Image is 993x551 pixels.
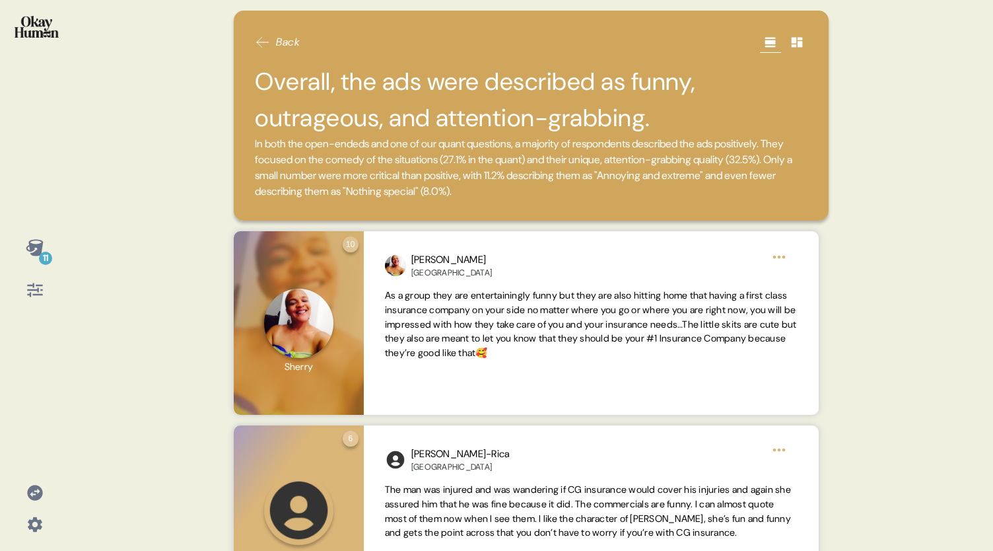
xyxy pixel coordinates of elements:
[411,268,492,278] div: [GEOGRAPHIC_DATA]
[385,289,797,359] span: As a group they are entertainingly funny but they are also hitting home that having a first class...
[255,63,807,136] h2: Overall, the ads were described as funny, outrageous, and attention-grabbing.
[343,431,359,447] div: 6
[15,16,59,38] img: okayhuman.3b1b6348.png
[385,484,791,538] span: The man was injured and was wandering if CG insurance would cover his injuries and again she assu...
[411,252,492,268] div: [PERSON_NAME]
[385,255,406,276] img: profilepic_9061875277198482.jpg
[411,462,510,472] div: [GEOGRAPHIC_DATA]
[255,136,807,200] span: In both the open-endeds and one of our quant questions, a majority of respondents described the a...
[385,449,406,470] img: l1ibTKarBSWXLOhlfT5LxFP+OttMJpPJZDKZTCbz9PgHEggSPYjZSwEAAAAASUVORK5CYII=
[411,447,510,462] div: [PERSON_NAME]-Rica
[39,252,52,265] div: 11
[343,237,359,252] div: 10
[276,34,300,50] span: Back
